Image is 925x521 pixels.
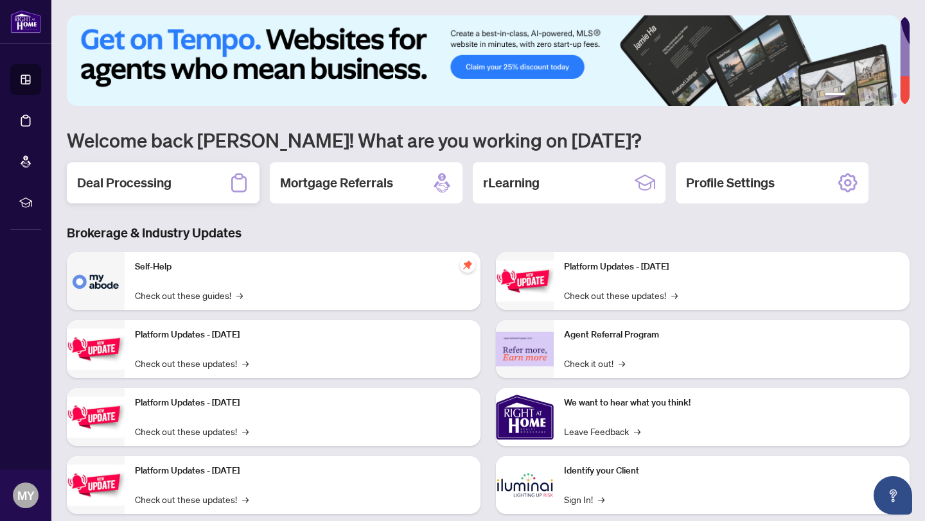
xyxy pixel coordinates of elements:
[564,464,899,478] p: Identify your Client
[874,476,912,515] button: Open asap
[135,464,470,478] p: Platform Updates - [DATE]
[496,332,554,367] img: Agent Referral Program
[564,492,604,506] a: Sign In!→
[17,486,35,504] span: MY
[135,424,249,438] a: Check out these updates!→
[881,93,886,98] button: 5
[77,174,172,192] h2: Deal Processing
[564,424,640,438] a: Leave Feedback→
[280,174,393,192] h2: Mortgage Referrals
[460,257,475,273] span: pushpin
[564,328,899,342] p: Agent Referral Program
[634,424,640,438] span: →
[67,465,125,505] img: Platform Updates - July 8, 2025
[242,424,249,438] span: →
[242,356,249,370] span: →
[892,93,897,98] button: 6
[135,396,470,410] p: Platform Updates - [DATE]
[483,174,540,192] h2: rLearning
[135,260,470,274] p: Self-Help
[135,492,249,506] a: Check out these updates!→
[67,329,125,369] img: Platform Updates - September 16, 2025
[564,356,625,370] a: Check it out!→
[242,492,249,506] span: →
[496,260,554,301] img: Platform Updates - June 23, 2025
[496,456,554,514] img: Identify your Client
[67,224,910,242] h3: Brokerage & Industry Updates
[564,260,899,274] p: Platform Updates - [DATE]
[135,356,249,370] a: Check out these updates!→
[825,93,845,98] button: 1
[10,10,41,33] img: logo
[598,492,604,506] span: →
[236,288,243,302] span: →
[67,397,125,437] img: Platform Updates - July 21, 2025
[564,396,899,410] p: We want to hear what you think!
[686,174,775,192] h2: Profile Settings
[671,288,678,302] span: →
[496,388,554,446] img: We want to hear what you think!
[67,128,910,152] h1: Welcome back [PERSON_NAME]! What are you working on [DATE]?
[871,93,876,98] button: 4
[861,93,866,98] button: 3
[67,15,900,106] img: Slide 0
[135,328,470,342] p: Platform Updates - [DATE]
[850,93,856,98] button: 2
[135,288,243,302] a: Check out these guides!→
[67,252,125,310] img: Self-Help
[619,356,625,370] span: →
[564,288,678,302] a: Check out these updates!→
